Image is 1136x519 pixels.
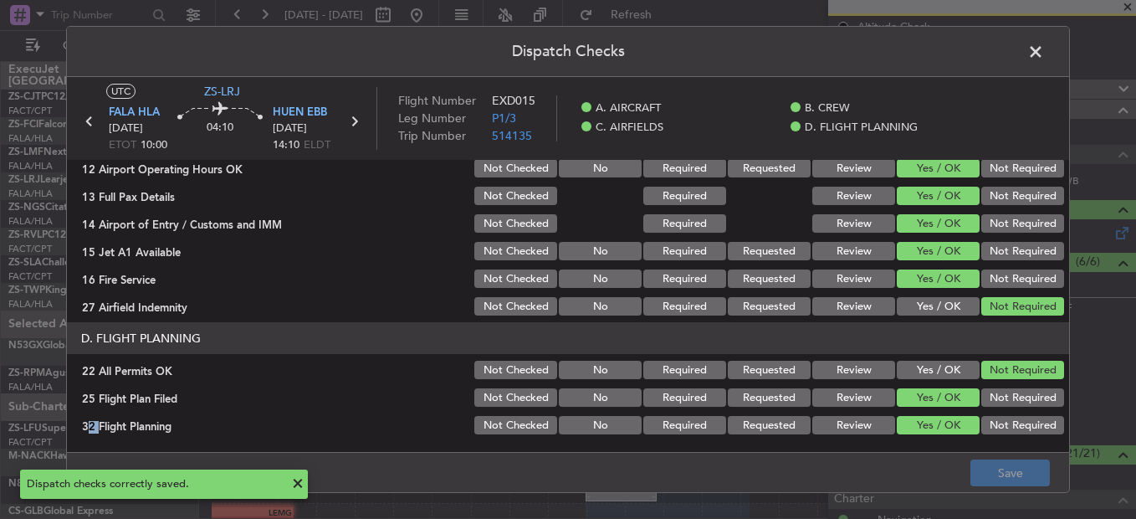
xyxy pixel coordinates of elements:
[981,187,1064,205] button: Not Required
[897,297,980,316] button: Yes / OK
[812,416,895,434] button: Review
[897,214,980,233] button: Yes / OK
[812,361,895,379] button: Review
[812,297,895,316] button: Review
[897,270,980,288] button: Yes / OK
[981,159,1064,177] button: Not Required
[812,159,895,177] button: Review
[812,242,895,260] button: Review
[897,242,980,260] button: Yes / OK
[897,159,980,177] button: Yes / OK
[897,361,980,379] button: Yes / OK
[805,120,918,136] span: D. FLIGHT PLANNING
[812,214,895,233] button: Review
[981,297,1064,316] button: Not Required
[981,388,1064,407] button: Not Required
[897,187,980,205] button: Yes / OK
[981,416,1064,434] button: Not Required
[897,416,980,434] button: Yes / OK
[981,361,1064,379] button: Not Required
[812,270,895,288] button: Review
[981,242,1064,260] button: Not Required
[897,388,980,407] button: Yes / OK
[812,187,895,205] button: Review
[805,100,850,117] span: B. CREW
[812,388,895,407] button: Review
[27,476,283,493] div: Dispatch checks correctly saved.
[67,27,1069,77] header: Dispatch Checks
[981,214,1064,233] button: Not Required
[981,270,1064,288] button: Not Required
